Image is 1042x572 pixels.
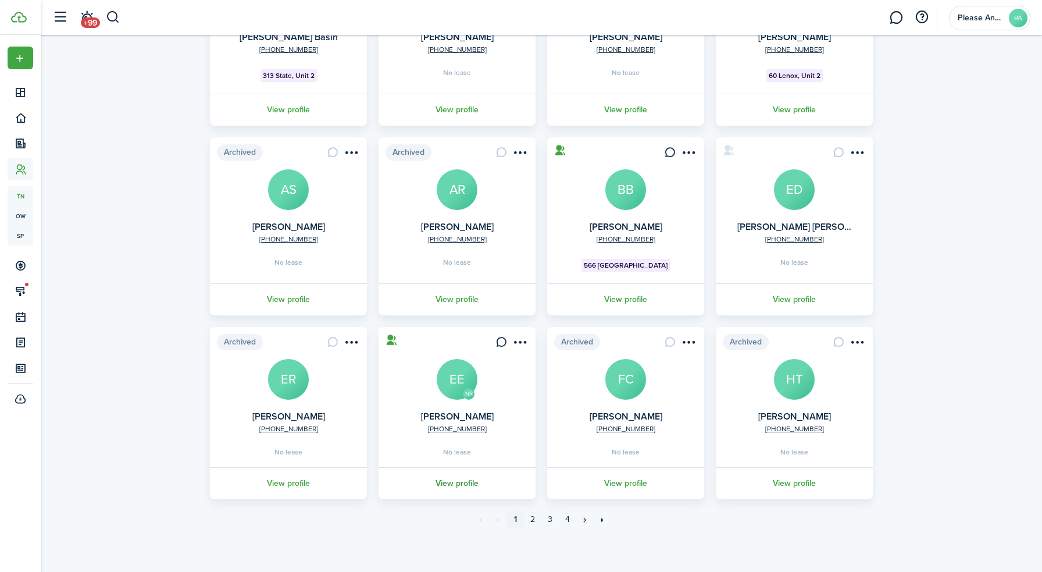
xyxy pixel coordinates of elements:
span: No lease [443,69,471,76]
a: [PHONE_NUMBER] [428,234,487,244]
a: [PHONE_NUMBER] [597,44,655,55]
a: [PERSON_NAME] Basin [240,30,338,44]
span: Archived [217,144,263,161]
span: No lease [612,69,640,76]
a: tn [8,186,33,206]
span: No lease [274,259,302,266]
a: View profile [208,467,369,499]
a: Last [594,511,611,528]
button: Search [106,8,120,27]
a: View profile [208,283,369,315]
a: ER [268,359,309,400]
span: No lease [612,449,640,456]
button: Open menu [679,147,697,162]
a: HT [774,359,815,400]
a: 1 [506,511,524,528]
a: View profile [377,94,537,126]
a: [PERSON_NAME] [252,220,325,233]
span: Archived [723,334,769,350]
a: [PHONE_NUMBER] [428,424,487,434]
a: [PERSON_NAME] [252,410,325,423]
avatar-text: NR [463,388,474,400]
button: Open resource center [912,8,932,27]
span: No lease [443,259,471,266]
a: View profile [714,94,875,126]
a: [PHONE_NUMBER] [597,424,655,434]
a: [PERSON_NAME] [PERSON_NAME] [737,220,885,233]
span: +99 [81,17,100,28]
a: View profile [377,283,537,315]
span: 566 [GEOGRAPHIC_DATA] [584,260,668,271]
button: Open menu [847,147,866,162]
a: [PERSON_NAME] [758,410,831,423]
a: Previous [489,511,506,528]
a: [PERSON_NAME] [590,30,662,44]
a: BB [605,169,646,210]
a: [PERSON_NAME] [758,30,831,44]
button: Open menu [679,336,697,352]
span: Archived [554,334,600,350]
button: Open menu [341,147,360,162]
a: sp [8,226,33,246]
a: [PERSON_NAME] [421,410,494,423]
button: Open sidebar [49,6,71,29]
a: 3 [541,511,559,528]
a: [PHONE_NUMBER] [428,44,487,55]
img: TenantCloud [11,12,27,23]
a: [PHONE_NUMBER] [765,424,824,434]
button: Open menu [510,147,529,162]
a: 2 [524,511,541,528]
a: EE [437,359,477,400]
span: Please And Thank You, LLC [958,14,1004,22]
a: Messaging [885,3,907,33]
a: View profile [377,467,537,499]
a: [PHONE_NUMBER] [259,424,318,434]
span: 60 Lenox, Unit 2 [769,70,820,81]
a: [PERSON_NAME] [421,30,494,44]
a: First [472,511,489,528]
a: [PERSON_NAME] [590,410,662,423]
a: ow [8,206,33,226]
a: Notifications [76,3,98,33]
span: Archived [386,144,431,161]
a: View profile [545,283,706,315]
a: Next [576,511,594,528]
avatar-text: PA [1009,9,1027,27]
span: No lease [274,449,302,456]
a: [PHONE_NUMBER] [597,234,655,244]
button: Open menu [8,47,33,69]
a: ED [774,169,815,210]
span: 313 State, Unit 2 [263,70,315,81]
button: Open menu [510,336,529,352]
a: View profile [545,94,706,126]
a: [PHONE_NUMBER] [765,44,824,55]
a: AR [437,169,477,210]
span: Archived [217,334,263,350]
a: [PHONE_NUMBER] [765,234,824,244]
a: [PHONE_NUMBER] [259,234,318,244]
span: No lease [780,449,808,456]
button: Open menu [847,336,866,352]
span: No lease [443,449,471,456]
button: Open menu [341,336,360,352]
a: AS [268,169,309,210]
a: 4 [559,511,576,528]
a: View profile [545,467,706,499]
a: View profile [714,467,875,499]
a: [PERSON_NAME] [590,220,662,233]
a: FC [605,359,646,400]
a: View profile [208,94,369,126]
a: [PERSON_NAME] [421,220,494,233]
a: [PHONE_NUMBER] [259,44,318,55]
span: No lease [780,259,808,266]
